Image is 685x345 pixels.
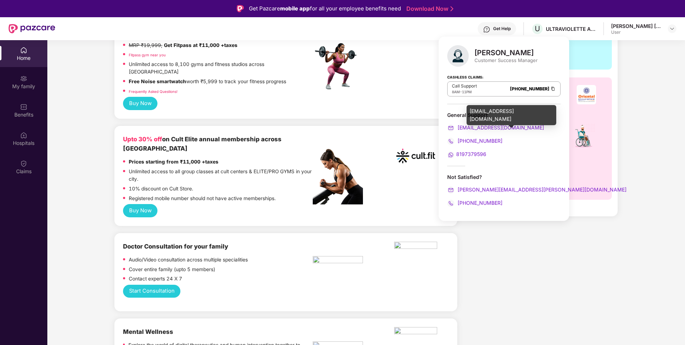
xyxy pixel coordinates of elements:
b: on Cult Elite annual membership across [GEOGRAPHIC_DATA] [123,136,282,152]
img: svg+xml;base64,PHN2ZyB4bWxucz0iaHR0cDovL3d3dy53My5vcmcvMjAwMC9zdmciIHdpZHRoPSIyMCIgaGVpZ2h0PSIyMC... [447,200,454,207]
span: U [535,24,540,33]
a: [PHONE_NUMBER] [510,86,549,91]
del: MRP ₹19,999, [129,42,162,48]
span: [EMAIL_ADDRESS][DOMAIN_NAME] [456,124,544,131]
div: General Support [447,112,561,159]
img: pc2.png [313,149,363,204]
div: General Support [447,112,561,118]
p: worth ₹5,999 to track your fitness progress [129,78,286,86]
strong: Cashless Claims: [447,73,483,81]
img: svg+xml;base64,PHN2ZyBpZD0iSGVscC0zMngzMiIgeG1sbnM9Imh0dHA6Ly93d3cudzMub3JnLzIwMDAvc3ZnIiB3aWR0aD... [483,26,490,33]
strong: mobile app [280,5,310,12]
a: [EMAIL_ADDRESS][DOMAIN_NAME] [447,124,544,131]
img: svg+xml;base64,PHN2ZyB4bWxucz0iaHR0cDovL3d3dy53My5vcmcvMjAwMC9zdmciIHdpZHRoPSIyMCIgaGVpZ2h0PSIyMC... [447,186,454,194]
button: Start Consultation [123,285,180,298]
span: 11PM [462,90,472,94]
img: New Pazcare Logo [9,24,55,33]
a: Download Now [406,5,451,13]
div: - [452,89,477,95]
a: Frequently Asked Questions! [129,89,178,94]
img: svg+xml;base64,PHN2ZyBpZD0iQmVuZWZpdHMiIHhtbG5zPSJodHRwOi8vd3d3LnczLm9yZy8yMDAwL3N2ZyIgd2lkdGg9Ij... [20,103,27,110]
a: [PHONE_NUMBER] [447,200,502,206]
p: Audio/Video consultation across multiple specialities [129,256,248,264]
img: physica%20-%20Edited.png [394,242,437,251]
div: Customer Success Manager [474,57,538,63]
p: Unlimited access to all group classes at cult centers & ELITE/PRO GYMS in your city. [129,168,313,183]
strong: Get Fitpass at ₹11,000 +taxes [164,42,237,48]
img: Clipboard Icon [550,86,556,92]
div: Not Satisfied? [447,174,561,180]
span: [PERSON_NAME][EMAIL_ADDRESS][PERSON_NAME][DOMAIN_NAME] [456,186,627,193]
img: svg+xml;base64,PHN2ZyBpZD0iSG9zcGl0YWxzIiB4bWxucz0iaHR0cDovL3d3dy53My5vcmcvMjAwMC9zdmciIHdpZHRoPS... [20,132,27,139]
strong: Prices starting from ₹11,000 +taxes [129,159,218,165]
img: fpp.png [313,41,363,91]
img: insurerLogo [577,85,596,104]
div: Get Pazcare for all your employee benefits need [249,4,401,13]
b: Doctor Consultation for your family [123,243,228,250]
img: svg+xml;base64,PHN2ZyB3aWR0aD0iMjAiIGhlaWdodD0iMjAiIHZpZXdCb3g9IjAgMCAyMCAyMCIgZmlsbD0ibm9uZSIgeG... [20,75,27,82]
img: icon [571,123,596,148]
img: svg+xml;base64,PHN2ZyBpZD0iRHJvcGRvd24tMzJ4MzIiIHhtbG5zPSJodHRwOi8vd3d3LnczLm9yZy8yMDAwL3N2ZyIgd2... [669,26,675,32]
span: 8197379596 [456,151,486,157]
a: Fitpass gym near you [129,53,166,57]
p: Contact experts 24 X 7 [129,275,182,283]
div: [PERSON_NAME] [474,48,538,57]
img: svg+xml;base64,PHN2ZyB4bWxucz0iaHR0cDovL3d3dy53My5vcmcvMjAwMC9zdmciIHdpZHRoPSIyMCIgaGVpZ2h0PSIyMC... [447,138,454,145]
button: Buy Now [123,204,157,217]
span: 8AM [452,90,460,94]
img: svg+xml;base64,PHN2ZyB4bWxucz0iaHR0cDovL3d3dy53My5vcmcvMjAwMC9zdmciIHdpZHRoPSIyMCIgaGVpZ2h0PSIyMC... [447,151,454,159]
img: pngtree-physiotherapy-physiotherapist-rehab-disability-stretching-png-image_6063262.png [313,256,363,265]
div: User [611,29,661,35]
img: Editable_Primary%20Logo%20_%20~1-3@4x.png [394,327,437,336]
div: [EMAIL_ADDRESS][DOMAIN_NAME] [467,105,556,125]
button: Buy Now [123,97,157,110]
img: svg+xml;base64,PHN2ZyBpZD0iSG9tZSIgeG1sbnM9Imh0dHA6Ly93d3cudzMub3JnLzIwMDAvc3ZnIiB3aWR0aD0iMjAiIG... [20,47,27,54]
p: 10% discount on Cult Store. [129,185,193,193]
p: Unlimited access to 8,100 gyms and fitness studios across [GEOGRAPHIC_DATA] [129,61,313,76]
strong: Free Noise smartwatch [129,79,186,84]
img: svg+xml;base64,PHN2ZyB4bWxucz0iaHR0cDovL3d3dy53My5vcmcvMjAwMC9zdmciIHhtbG5zOnhsaW5rPSJodHRwOi8vd3... [447,45,469,67]
div: [PERSON_NAME] [PERSON_NAME] [611,23,661,29]
a: 8197379596 [447,151,486,157]
img: svg+xml;base64,PHN2ZyBpZD0iQ2xhaW0iIHhtbG5zPSJodHRwOi8vd3d3LnczLm9yZy8yMDAwL3N2ZyIgd2lkdGg9IjIwIi... [20,160,27,167]
a: [PERSON_NAME][EMAIL_ADDRESS][PERSON_NAME][DOMAIN_NAME] [447,186,627,193]
img: svg+xml;base64,PHN2ZyB4bWxucz0iaHR0cDovL3d3dy53My5vcmcvMjAwMC9zdmciIHdpZHRoPSIyMCIgaGVpZ2h0PSIyMC... [447,124,454,132]
div: ULTRAVIOLETTE AUTOMOTIVE PRIVATE LIMITED [546,25,596,32]
p: Registered mobile number should not have active memberships. [129,195,276,203]
img: Stroke [450,5,453,13]
p: Cover entire family (upto 5 members) [129,266,215,274]
div: Not Satisfied? [447,174,561,207]
div: Get Help [493,26,511,32]
span: [PHONE_NUMBER] [456,200,502,206]
p: Call Support [452,83,477,89]
b: Upto 30% off [123,136,162,143]
a: [PHONE_NUMBER] [447,138,502,144]
img: Logo [237,5,244,12]
span: [PHONE_NUMBER] [456,138,502,144]
img: cult.png [394,134,437,178]
b: Mental Wellness [123,328,173,335]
